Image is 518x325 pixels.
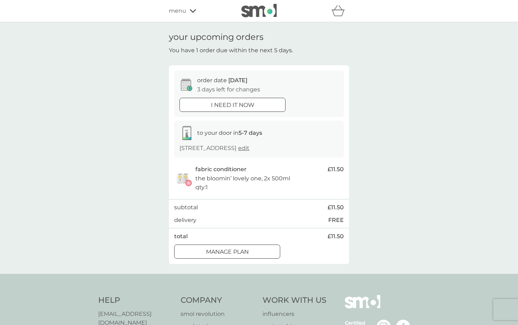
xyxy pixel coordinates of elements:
[328,165,344,174] span: £11.50
[179,98,286,112] button: i need it now
[345,295,380,319] img: smol
[197,130,262,136] span: to your door in
[239,130,262,136] strong: 5-7 days
[174,232,188,241] p: total
[241,4,277,17] img: smol
[197,76,247,85] p: order date
[263,309,326,319] a: influencers
[195,183,208,192] p: qty : 1
[195,165,247,174] p: fabric conditioner
[174,245,280,259] button: Manage plan
[331,4,349,18] div: basket
[195,174,290,183] p: the bloomin’ lovely one, 2x 500ml
[169,46,293,55] p: You have 1 order due within the next 5 days.
[174,203,198,212] p: subtotal
[174,216,196,225] p: delivery
[169,6,186,16] span: menu
[169,32,264,42] h1: your upcoming orders
[197,85,260,94] p: 3 days left for changes
[211,101,254,110] p: i need it now
[238,145,249,151] a: edit
[206,247,249,257] p: Manage plan
[179,144,249,153] p: [STREET_ADDRESS]
[98,295,173,306] h4: Help
[328,232,344,241] span: £11.50
[181,309,256,319] a: smol revolution
[228,77,247,84] span: [DATE]
[263,295,326,306] h4: Work With Us
[181,295,256,306] h4: Company
[328,216,344,225] p: FREE
[328,203,344,212] span: £11.50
